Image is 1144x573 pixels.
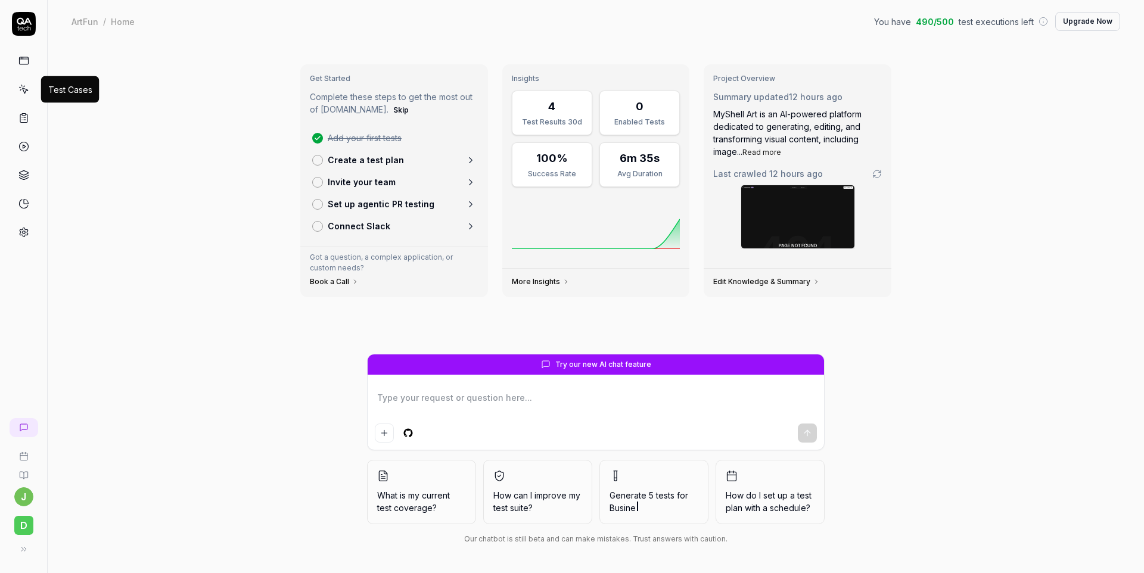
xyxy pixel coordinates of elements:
div: / [103,15,106,27]
p: Set up agentic PR testing [328,198,434,210]
a: Go to crawling settings [872,169,882,179]
p: Connect Slack [328,220,390,232]
div: 100% [536,150,568,166]
div: Our chatbot is still beta and can make mistakes. Trust answers with caution. [367,534,825,544]
div: 6m 35s [620,150,660,166]
button: Skip [391,103,411,117]
h3: Get Started [310,74,478,83]
a: Invite your team [307,171,481,193]
button: d [5,506,42,537]
div: Avg Duration [607,169,672,179]
p: Create a test plan [328,154,404,166]
span: You have [874,15,911,28]
time: 12 hours ago [769,169,823,179]
a: Create a test plan [307,149,481,171]
a: More Insights [512,277,570,286]
a: Documentation [5,461,42,480]
span: What is my current test coverage? [377,489,466,514]
div: ArtFun [71,15,98,27]
button: j [14,487,33,506]
button: Upgrade Now [1055,12,1120,31]
a: Set up agentic PR testing [307,193,481,215]
div: 4 [548,98,555,114]
button: Read more [742,147,781,158]
a: Book a Call [310,277,359,286]
time: 12 hours ago [789,92,843,102]
div: Success Rate [520,169,585,179]
h3: Project Overview [713,74,882,83]
div: Test Cases [48,83,92,96]
span: Summary updated [713,92,789,102]
p: Invite your team [328,176,396,188]
p: Got a question, a complex application, or custom needs? [310,252,478,273]
span: How can I improve my test suite? [493,489,582,514]
button: What is my current test coverage? [367,460,476,524]
span: MyShell Art is an AI-powered platform dedicated to generating, editing, and transforming visual c... [713,109,862,157]
span: How do I set up a test plan with a schedule? [726,489,815,514]
div: 0 [636,98,643,114]
button: How can I improve my test suite? [483,460,592,524]
button: Add attachment [375,423,394,443]
h3: Insights [512,74,680,83]
div: Home [111,15,135,27]
span: 490 / 500 [916,15,954,28]
a: Edit Knowledge & Summary [713,277,820,286]
span: Busine [610,503,636,513]
a: Book a call with us [5,442,42,461]
button: Generate 5 tests forBusine [599,460,708,524]
img: Screenshot [741,185,854,248]
a: New conversation [10,418,38,437]
a: Connect Slack [307,215,481,237]
button: How do I set up a test plan with a schedule? [716,460,825,524]
div: Test Results 30d [520,117,585,127]
div: Enabled Tests [607,117,672,127]
span: d [14,516,33,535]
span: Try our new AI chat feature [555,359,651,370]
span: test executions left [959,15,1034,28]
span: Last crawled [713,167,823,180]
span: Generate 5 tests for [610,489,698,514]
p: Complete these steps to get the most out of [DOMAIN_NAME]. [310,91,478,117]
